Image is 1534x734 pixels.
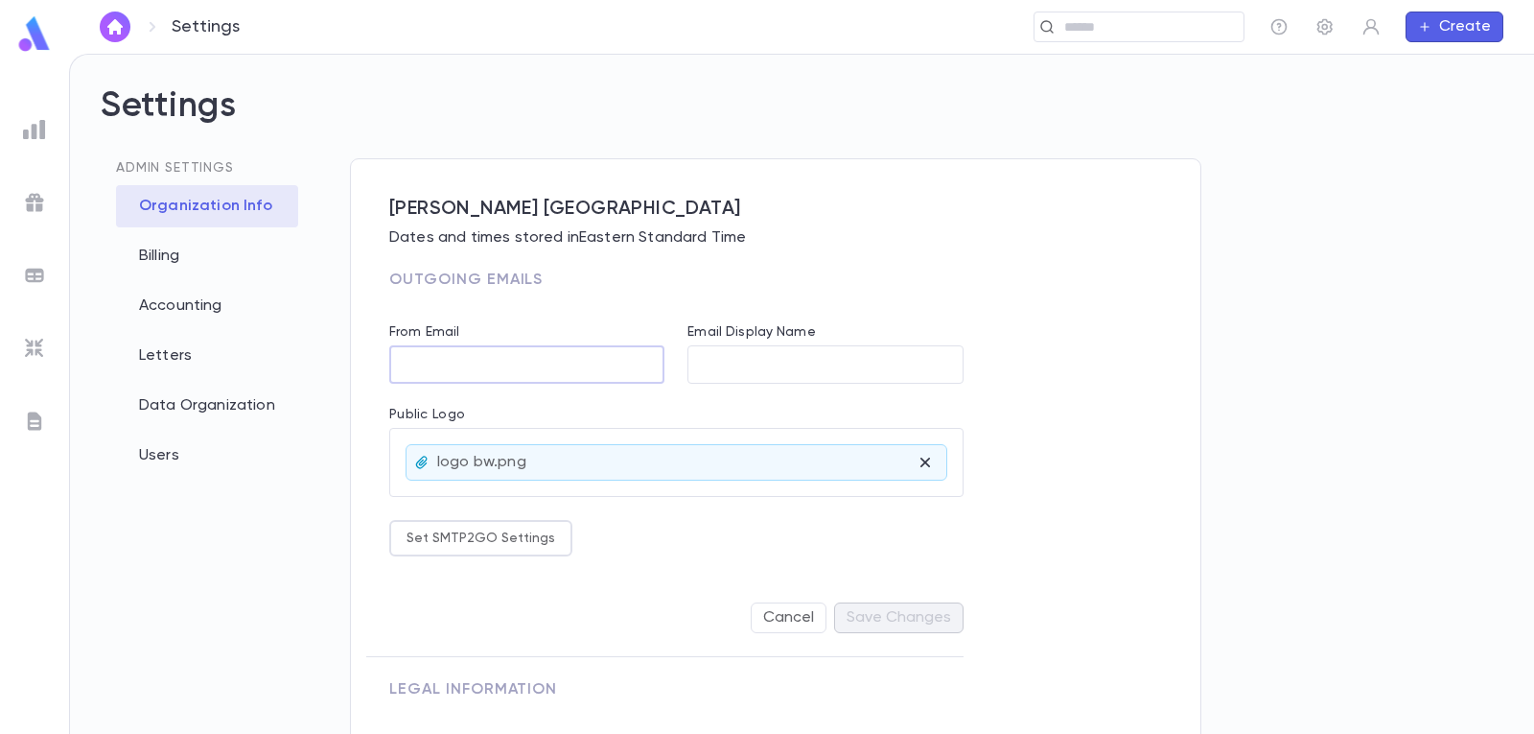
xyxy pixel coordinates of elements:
[116,235,298,277] div: Billing
[751,603,826,633] button: Cancel
[104,19,127,35] img: home_white.a664292cf8c1dea59945f0da9f25487c.svg
[23,118,46,141] img: reports_grey.c525e4749d1bce6a11f5fe2a8de1b229.svg
[23,337,46,360] img: imports_grey.530a8a0e642e233f2baf0ef88e8c9fcb.svg
[389,228,1162,248] p: Dates and times stored in Eastern Standard Time
[1406,12,1503,42] button: Create
[389,407,964,428] p: Public Logo
[116,335,298,377] div: Letters
[23,264,46,287] img: batches_grey.339ca447c9d9533ef1741baa751efc33.svg
[116,185,298,227] div: Organization Info
[101,85,1503,158] h2: Settings
[116,285,298,327] div: Accounting
[389,198,1162,221] span: [PERSON_NAME] [GEOGRAPHIC_DATA]
[116,385,298,427] div: Data Organization
[15,15,54,53] img: logo
[389,520,572,556] button: Set SMTP2GO Settings
[389,682,557,698] span: Legal Information
[437,453,526,472] p: logo bw.png
[172,16,240,37] p: Settings
[687,324,816,340] label: Email Display Name
[116,435,298,477] div: Users
[23,191,46,214] img: campaigns_grey.99e729a5f7ee94e3726e6486bddda8f1.svg
[389,324,459,340] label: From Email
[23,410,46,433] img: letters_grey.7941b92b52307dd3b8a917253454ce1c.svg
[116,161,234,175] span: Admin Settings
[389,272,543,288] span: Outgoing Emails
